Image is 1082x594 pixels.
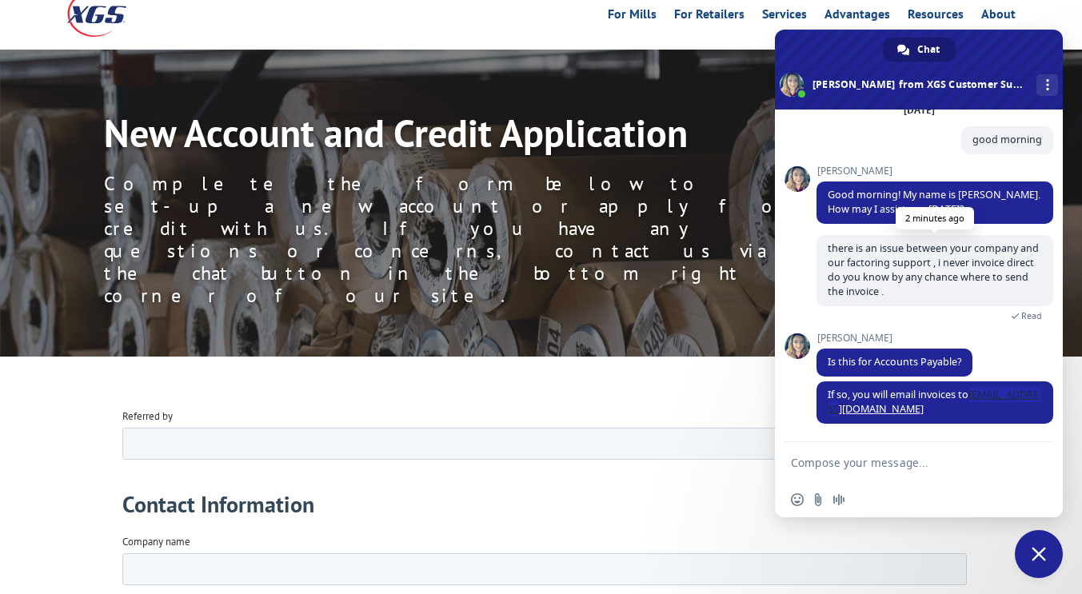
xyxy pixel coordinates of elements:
[762,8,807,26] a: Services
[791,493,804,506] span: Insert an emoji
[828,388,1039,416] span: If so, you will email invoices to
[1021,310,1042,321] span: Read
[883,38,956,62] div: Chat
[104,114,824,160] h1: New Account and Credit Application
[828,388,1039,416] a: [EMAIL_ADDRESS][DOMAIN_NAME]
[425,323,616,337] span: Who do you report to within your company?
[608,8,657,26] a: For Mills
[828,241,1039,298] span: there is an issue between your company and our factoring support , i never invoice direct do you ...
[904,106,935,115] div: [DATE]
[812,493,824,506] span: Send a file
[828,355,961,369] span: Is this for Accounts Payable?
[981,8,1016,26] a: About
[791,456,1012,470] textarea: Compose your message...
[674,8,745,26] a: For Retailers
[917,38,940,62] span: Chat
[425,257,542,271] span: Primary Contact Last Name
[104,173,824,307] p: Complete the form below to set-up a new account or apply for credit with us. If you have any ques...
[1015,530,1063,578] div: Close chat
[816,165,1053,177] span: [PERSON_NAME]
[425,389,521,402] span: Primary Contact Email
[425,192,445,205] span: DBA
[908,8,964,26] a: Resources
[816,333,972,344] span: [PERSON_NAME]
[1036,74,1058,96] div: More channels
[972,133,1042,146] span: good morning
[824,8,890,26] a: Advantages
[832,493,845,506] span: Audio message
[828,188,1040,216] span: Good morning! My name is [PERSON_NAME]. How may I assist you [DATE]?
